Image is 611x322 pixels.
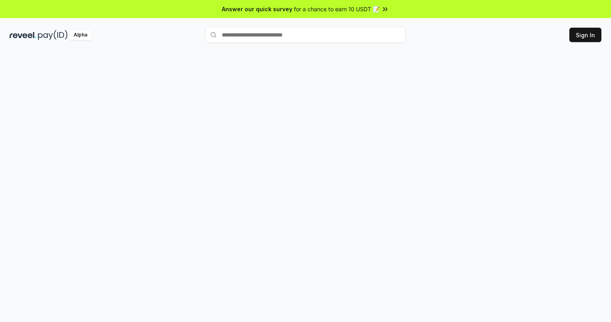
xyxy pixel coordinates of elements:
img: reveel_dark [10,30,36,40]
div: Alpha [69,30,92,40]
span: Answer our quick survey [222,5,292,13]
button: Sign In [569,28,601,42]
span: for a chance to earn 10 USDT 📝 [294,5,380,13]
img: pay_id [38,30,68,40]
